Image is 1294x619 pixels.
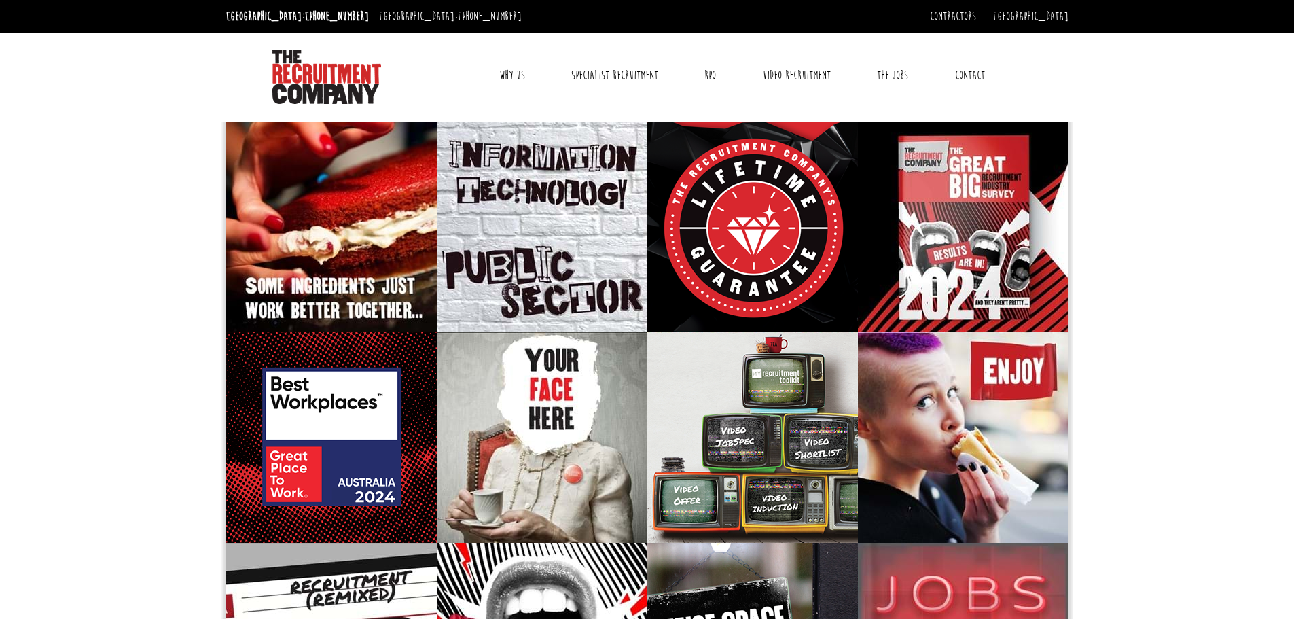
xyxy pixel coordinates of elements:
[305,9,369,24] a: [PHONE_NUMBER]
[945,58,995,92] a: Contact
[867,58,918,92] a: The Jobs
[458,9,522,24] a: [PHONE_NUMBER]
[930,9,976,24] a: Contractors
[993,9,1068,24] a: [GEOGRAPHIC_DATA]
[272,50,381,104] img: The Recruitment Company
[376,5,525,27] li: [GEOGRAPHIC_DATA]:
[223,5,372,27] li: [GEOGRAPHIC_DATA]:
[694,58,726,92] a: RPO
[489,58,535,92] a: Why Us
[561,58,668,92] a: Specialist Recruitment
[753,58,841,92] a: Video Recruitment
